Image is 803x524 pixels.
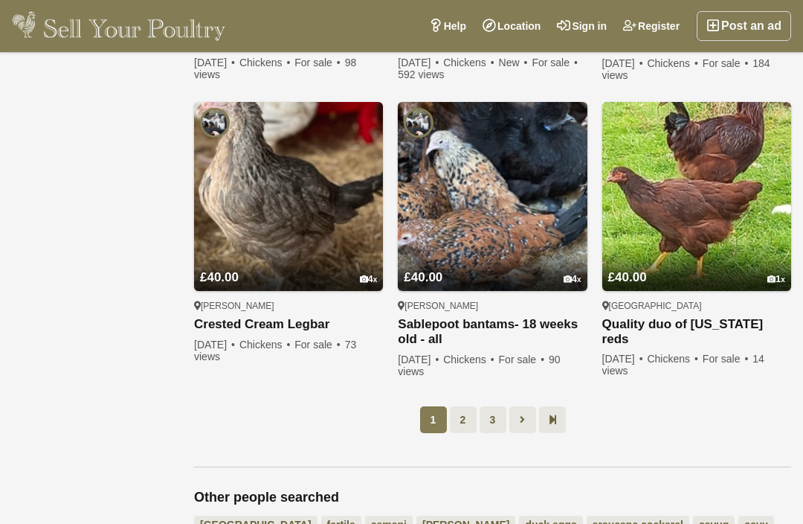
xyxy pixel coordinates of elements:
[194,300,383,312] div: [PERSON_NAME]
[294,339,341,351] span: For sale
[239,57,292,68] span: Chickens
[697,11,791,41] a: Post an ad
[398,317,587,348] a: Sablepoot bantams- 18 weeks old - all [DEMOGRAPHIC_DATA]
[404,108,433,138] img: Pilling Poultry
[499,354,546,365] span: For sale
[499,57,529,68] span: New
[602,57,770,81] span: 184 views
[602,57,645,69] span: [DATE]
[703,353,749,365] span: For sale
[194,339,236,351] span: [DATE]
[474,11,549,41] a: Location
[602,353,764,377] span: 14 views
[480,406,506,433] a: 3
[602,242,791,291] a: £40.00 1
[398,68,444,80] span: 592 views
[398,300,587,312] div: [PERSON_NAME]
[549,11,615,41] a: Sign in
[602,102,791,291] img: Quality duo of Rhode island reds
[532,57,578,68] span: For sale
[194,242,383,291] a: £40.00 4
[703,57,749,69] span: For sale
[602,317,791,347] a: Quality duo of [US_STATE] reds
[398,354,440,365] span: [DATE]
[602,300,791,312] div: [GEOGRAPHIC_DATA]
[443,354,496,365] span: Chickens
[398,354,560,377] span: 90 views
[564,274,581,285] div: 4
[194,317,383,333] a: Crested Cream Legbar
[767,274,785,285] div: 1
[294,57,341,68] span: For sale
[194,490,791,506] h2: Other people searched
[200,108,230,138] img: Pilling Poultry
[404,270,442,284] span: £40.00
[647,353,700,365] span: Chickens
[360,274,378,285] div: 4
[602,353,645,365] span: [DATE]
[398,102,587,291] img: Sablepoot bantams- 18 weeks old - all females
[608,270,647,284] span: £40.00
[239,339,292,351] span: Chickens
[398,242,587,291] a: £40.00 4
[194,57,356,80] span: 98 views
[398,57,440,68] span: [DATE]
[200,270,239,284] span: £40.00
[421,11,474,41] a: Help
[194,57,236,68] span: [DATE]
[443,57,496,68] span: Chickens
[450,406,477,433] a: 2
[615,11,688,41] a: Register
[12,11,225,41] img: Sell Your Poultry
[194,102,383,291] img: Crested Cream Legbar
[647,57,700,69] span: Chickens
[420,406,447,433] span: 1
[194,339,356,362] span: 73 views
